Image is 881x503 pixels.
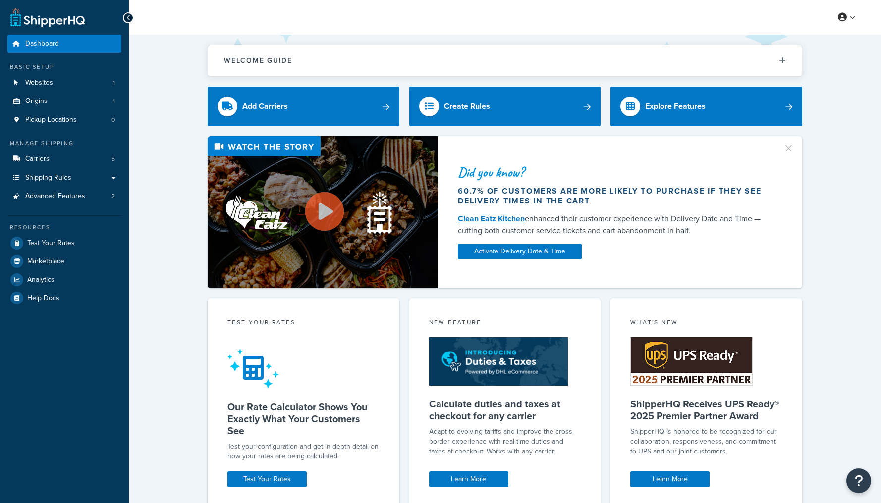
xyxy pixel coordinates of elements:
span: Marketplace [27,257,64,266]
div: enhanced their customer experience with Delivery Date and Time — cutting both customer service ti... [458,213,771,237]
div: Add Carriers [242,100,288,113]
h2: Welcome Guide [224,57,292,64]
span: Dashboard [25,40,59,48]
div: New Feature [429,318,581,329]
span: Carriers [25,155,50,163]
a: Origins1 [7,92,121,110]
h5: Our Rate Calculator Shows You Exactly What Your Customers See [227,401,380,437]
span: 1 [113,97,115,105]
span: Origins [25,97,48,105]
a: Activate Delivery Date & Time [458,244,582,259]
span: 5 [111,155,115,163]
span: Analytics [27,276,55,284]
span: 2 [111,192,115,201]
span: Test Your Rates [27,239,75,248]
button: Welcome Guide [208,45,802,76]
span: 1 [113,79,115,87]
a: Test Your Rates [227,471,307,487]
div: Basic Setup [7,63,121,71]
a: Learn More [630,471,710,487]
a: Create Rules [409,87,601,126]
div: Explore Features [645,100,706,113]
p: Adapt to evolving tariffs and improve the cross-border experience with real-time duties and taxes... [429,427,581,456]
li: Websites [7,74,121,92]
div: Test your rates [227,318,380,329]
a: Help Docs [7,289,121,307]
a: Add Carriers [208,87,399,126]
h5: Calculate duties and taxes at checkout for any carrier [429,398,581,422]
span: Pickup Locations [25,116,77,124]
a: Analytics [7,271,121,289]
a: Dashboard [7,35,121,53]
span: Shipping Rules [25,174,71,182]
a: Learn More [429,471,508,487]
div: Create Rules [444,100,490,113]
div: Did you know? [458,165,771,179]
div: Manage Shipping [7,139,121,148]
li: Pickup Locations [7,111,121,129]
a: Websites1 [7,74,121,92]
div: 60.7% of customers are more likely to purchase if they see delivery times in the cart [458,186,771,206]
li: Origins [7,92,121,110]
span: Websites [25,79,53,87]
a: Carriers5 [7,150,121,168]
img: Video thumbnail [208,136,438,288]
h5: ShipperHQ Receives UPS Ready® 2025 Premier Partner Award [630,398,782,422]
a: Shipping Rules [7,169,121,187]
div: Test your configuration and get in-depth detail on how your rates are being calculated. [227,442,380,461]
a: Clean Eatz Kitchen [458,213,525,224]
li: Carriers [7,150,121,168]
div: Resources [7,223,121,232]
a: Explore Features [610,87,802,126]
a: Test Your Rates [7,234,121,252]
a: Pickup Locations0 [7,111,121,129]
span: Advanced Features [25,192,85,201]
div: What's New [630,318,782,329]
button: Open Resource Center [846,468,871,493]
a: Marketplace [7,252,121,270]
span: Help Docs [27,294,59,302]
a: Advanced Features2 [7,187,121,205]
span: 0 [111,116,115,124]
p: ShipperHQ is honored to be recognized for our collaboration, responsiveness, and commitment to UP... [630,427,782,456]
li: Advanced Features [7,187,121,205]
